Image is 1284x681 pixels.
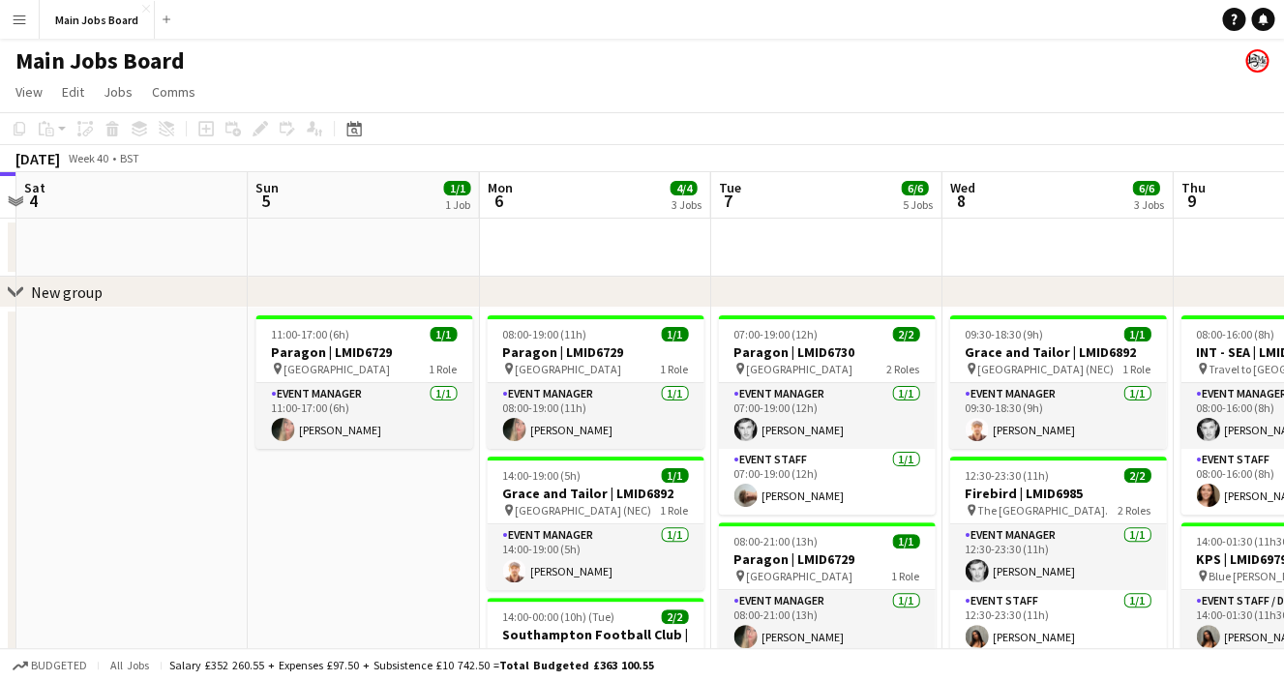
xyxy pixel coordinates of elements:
[255,343,472,361] h3: Paragon | LMID6729
[891,569,919,583] span: 1 Role
[487,485,703,502] h3: Grace and Tailor | LMID6892
[429,362,457,376] span: 1 Role
[1133,197,1163,212] div: 3 Jobs
[54,79,92,104] a: Edit
[24,179,45,196] span: Sat
[443,181,470,195] span: 1/1
[949,383,1166,449] app-card-role: Event Manager1/109:30-18:30 (9h)[PERSON_NAME]
[284,362,390,376] span: [GEOGRAPHIC_DATA]
[949,590,1166,656] app-card-role: Event Staff1/112:30-23:30 (11h)[PERSON_NAME]
[901,181,928,195] span: 6/6
[661,609,688,624] span: 2/2
[255,179,279,196] span: Sun
[21,190,45,212] span: 4
[487,626,703,661] h3: Southampton Football Club | LMID6935
[1196,327,1274,341] span: 08:00-16:00 (8h)
[487,315,703,449] app-job-card: 08:00-19:00 (11h)1/1Paragon | LMID6729 [GEOGRAPHIC_DATA]1 RoleEvent Manager1/108:00-19:00 (11h)[P...
[64,151,112,165] span: Week 40
[253,190,279,212] span: 5
[718,590,935,656] app-card-role: Event Manager1/108:00-21:00 (13h)[PERSON_NAME]
[15,149,60,168] div: [DATE]
[255,383,472,449] app-card-role: Event Manager1/111:00-17:00 (6h)[PERSON_NAME]
[515,503,651,518] span: [GEOGRAPHIC_DATA] (NEC)
[718,179,740,196] span: Tue
[255,315,472,449] app-job-card: 11:00-17:00 (6h)1/1Paragon | LMID6729 [GEOGRAPHIC_DATA]1 RoleEvent Manager1/111:00-17:00 (6h)[PER...
[499,658,654,672] span: Total Budgeted £363 100.55
[746,362,852,376] span: [GEOGRAPHIC_DATA]
[120,151,139,165] div: BST
[271,327,349,341] span: 11:00-17:00 (6h)
[660,362,688,376] span: 1 Role
[487,457,703,590] app-job-card: 14:00-19:00 (5h)1/1Grace and Tailor | LMID6892 [GEOGRAPHIC_DATA] (NEC)1 RoleEvent Manager1/114:00...
[484,190,512,212] span: 6
[949,343,1166,361] h3: Grace and Tailor | LMID6892
[430,327,457,341] span: 1/1
[487,383,703,449] app-card-role: Event Manager1/108:00-19:00 (11h)[PERSON_NAME]
[965,327,1043,341] span: 09:30-18:30 (9h)
[502,609,614,624] span: 14:00-00:00 (10h) (Tue)
[1132,181,1159,195] span: 6/6
[949,524,1166,590] app-card-role: Event Manager1/112:30-23:30 (11h)[PERSON_NAME]
[1123,327,1150,341] span: 1/1
[718,383,935,449] app-card-role: Event Manager1/107:00-19:00 (12h)[PERSON_NAME]
[1123,468,1150,483] span: 2/2
[902,197,932,212] div: 5 Jobs
[965,468,1049,483] span: 12:30-23:30 (11h)
[1118,503,1150,518] span: 2 Roles
[10,655,90,676] button: Budgeted
[977,503,1108,518] span: The [GEOGRAPHIC_DATA].
[718,522,935,656] app-job-card: 08:00-21:00 (13h)1/1Paragon | LMID6729 [GEOGRAPHIC_DATA]1 RoleEvent Manager1/108:00-21:00 (13h)[P...
[892,534,919,548] span: 1/1
[949,485,1166,502] h3: Firebird | LMID6985
[886,362,919,376] span: 2 Roles
[1122,362,1150,376] span: 1 Role
[487,179,512,196] span: Mon
[106,658,153,672] span: All jobs
[718,449,935,515] app-card-role: Event Staff1/107:00-19:00 (12h)[PERSON_NAME]
[169,658,654,672] div: Salary £352 260.55 + Expenses £97.50 + Subsistence £10 742.50 =
[502,468,581,483] span: 14:00-19:00 (5h)
[661,327,688,341] span: 1/1
[31,282,103,302] div: New group
[949,179,974,196] span: Wed
[733,327,818,341] span: 07:00-19:00 (12h)
[671,197,701,212] div: 3 Jobs
[733,534,818,548] span: 08:00-21:00 (13h)
[977,362,1114,376] span: [GEOGRAPHIC_DATA] (NEC)
[949,457,1166,656] app-job-card: 12:30-23:30 (11h)2/2Firebird | LMID6985 The [GEOGRAPHIC_DATA].2 RolesEvent Manager1/112:30-23:30 ...
[152,83,195,101] span: Comms
[31,659,87,672] span: Budgeted
[661,468,688,483] span: 1/1
[746,569,852,583] span: [GEOGRAPHIC_DATA]
[670,181,697,195] span: 4/4
[949,315,1166,449] app-job-card: 09:30-18:30 (9h)1/1Grace and Tailor | LMID6892 [GEOGRAPHIC_DATA] (NEC)1 RoleEvent Manager1/109:30...
[718,315,935,515] app-job-card: 07:00-19:00 (12h)2/2Paragon | LMID6730 [GEOGRAPHIC_DATA]2 RolesEvent Manager1/107:00-19:00 (12h)[...
[8,79,50,104] a: View
[718,550,935,568] h3: Paragon | LMID6729
[15,83,43,101] span: View
[1180,179,1205,196] span: Thu
[62,83,84,101] span: Edit
[502,327,586,341] span: 08:00-19:00 (11h)
[487,524,703,590] app-card-role: Event Manager1/114:00-19:00 (5h)[PERSON_NAME]
[444,197,469,212] div: 1 Job
[946,190,974,212] span: 8
[515,362,621,376] span: [GEOGRAPHIC_DATA]
[1178,190,1205,212] span: 9
[104,83,133,101] span: Jobs
[660,503,688,518] span: 1 Role
[892,327,919,341] span: 2/2
[718,343,935,361] h3: Paragon | LMID6730
[144,79,203,104] a: Comms
[715,190,740,212] span: 7
[487,343,703,361] h3: Paragon | LMID6729
[15,46,185,75] h1: Main Jobs Board
[40,1,155,39] button: Main Jobs Board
